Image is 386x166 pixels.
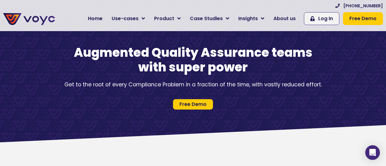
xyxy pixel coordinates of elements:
a: Log In [304,12,339,25]
a: Case Studies [185,13,234,25]
a: Free Demo [173,99,213,110]
span: Free Demo [349,15,377,22]
a: Insights [234,13,269,25]
a: About us [269,13,300,25]
span: Free Demo [179,102,207,107]
span: Use-cases [112,15,139,22]
h1: Augmented Quality Assurance teams with super power [71,45,315,74]
div: Open Intercom Messenger [365,145,380,160]
span: Log In [318,15,333,22]
span: Home [88,15,103,22]
p: Get to the root of every Compliance Problem in a fraction of the time, with vastly reduced effort. [56,81,330,88]
a: Home [83,13,107,25]
span: Product [154,15,174,22]
a: Free Demo [343,12,383,25]
span: Insights [238,15,258,22]
span: Case Studies [190,15,223,22]
a: [PHONE_NUMBER] [335,3,383,9]
img: voyc-full-logo [3,13,55,25]
span: About us [273,15,296,22]
span: [PHONE_NUMBER] [343,3,383,9]
a: Product [150,13,185,25]
a: Use-cases [107,13,150,25]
